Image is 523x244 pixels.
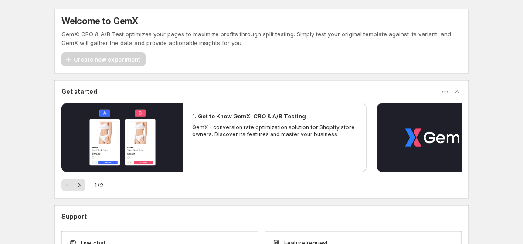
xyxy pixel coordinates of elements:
h2: 1. Get to Know GemX: CRO & A/B Testing [192,112,306,120]
h3: Support [61,212,87,221]
h5: Welcome to GemX [61,16,138,26]
p: GemX: CRO & A/B Test optimizes your pages to maximize profits through split testing. Simply test ... [61,30,462,47]
p: GemX - conversion rate optimization solution for Shopify store owners. Discover its features and ... [192,124,358,138]
span: 1 / 2 [94,181,103,189]
h3: Get started [61,87,97,96]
